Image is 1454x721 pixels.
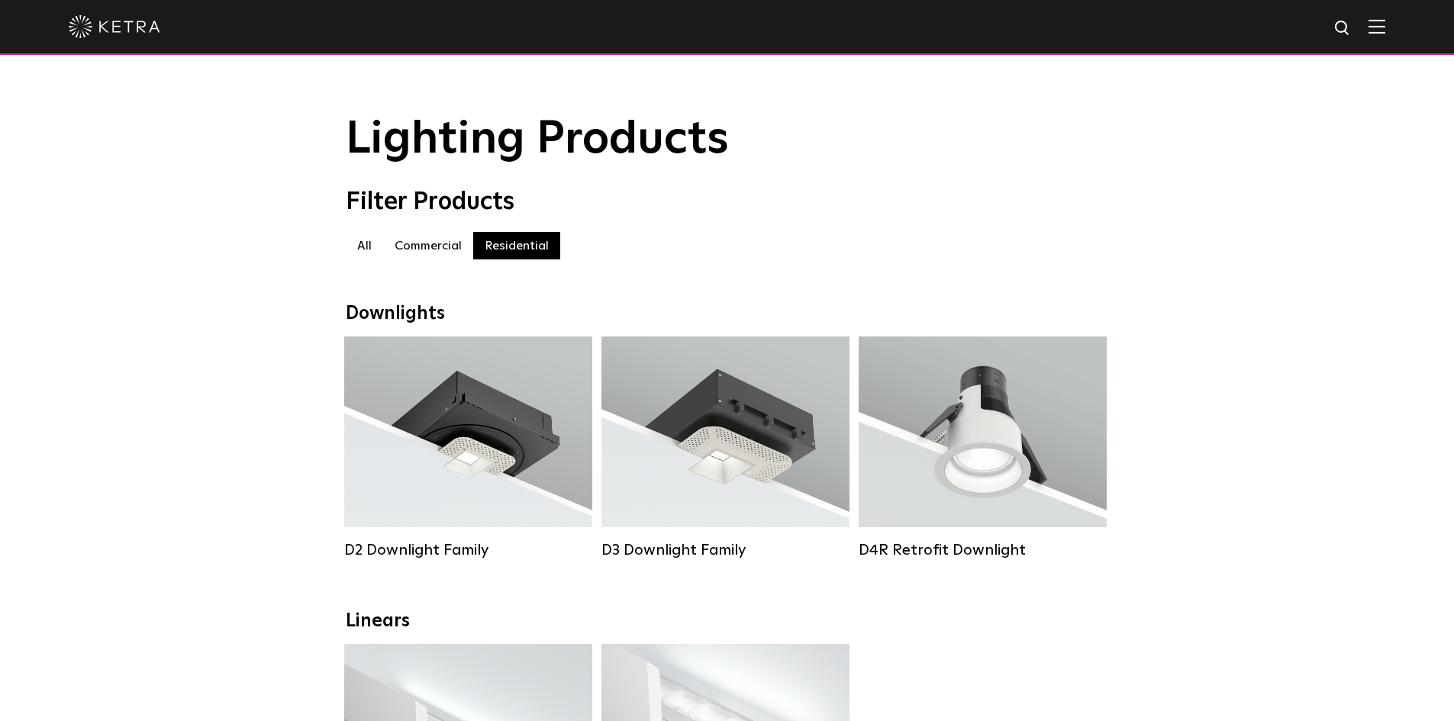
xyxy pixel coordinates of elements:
div: Downlights [346,303,1109,325]
div: Filter Products [346,188,1109,217]
label: Commercial [383,232,473,259]
img: Hamburger%20Nav.svg [1369,19,1385,34]
label: All [346,232,383,259]
span: Lighting Products [346,117,729,163]
a: D3 Downlight Family Lumen Output:700 / 900 / 1100Colors:White / Black / Silver / Bronze / Paintab... [601,336,850,559]
img: search icon [1333,19,1352,38]
a: D2 Downlight Family Lumen Output:1200Colors:White / Black / Gloss Black / Silver / Bronze / Silve... [344,336,592,559]
img: ketra-logo-2019-white [69,15,160,38]
div: D3 Downlight Family [601,541,850,559]
label: Residential [473,232,560,259]
div: D4R Retrofit Downlight [859,541,1107,559]
div: D2 Downlight Family [344,541,592,559]
a: D4R Retrofit Downlight Lumen Output:800Colors:White / BlackBeam Angles:15° / 25° / 40° / 60°Watta... [859,336,1107,559]
div: Linears [346,610,1109,632]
